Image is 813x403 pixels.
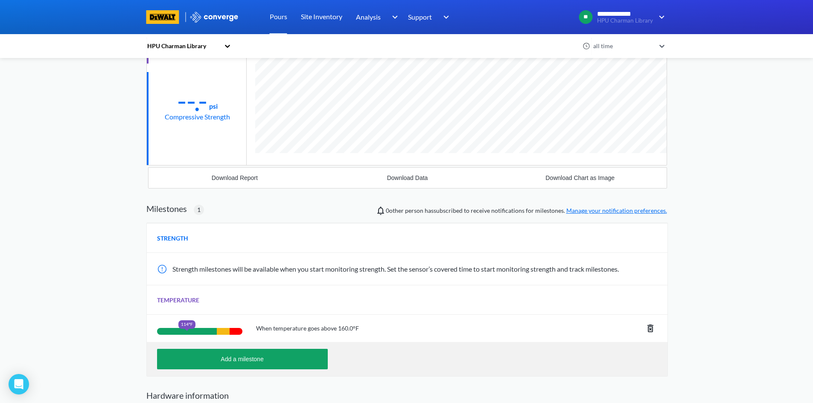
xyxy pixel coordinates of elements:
h2: Hardware information [146,390,667,400]
span: HPU Charman Library [597,17,653,24]
img: branding logo [146,10,179,24]
button: Download Data [321,168,494,188]
a: branding logo [146,10,189,24]
div: Download Chart as Image [545,174,615,181]
span: Support [408,12,432,22]
span: person has subscribed to receive notifications for milestones. [386,206,667,215]
span: 1 [197,205,201,215]
span: STRENGTH [157,234,188,243]
img: icon-clock.svg [583,42,590,50]
div: Download Report [212,174,258,181]
div: Download Data [387,174,428,181]
span: Strength milestones will be available when you start monitoring strength. Set the sensor’s covere... [172,265,619,273]
a: Manage your notification preferences. [566,207,667,214]
button: Add a milestone [157,349,328,369]
h2: Milestones [146,203,187,214]
div: --.- [177,90,207,111]
div: Open Intercom Messenger [9,374,29,394]
img: downArrow.svg [653,12,667,22]
span: 0 other [386,207,404,214]
div: HPU Charman Library [146,41,220,51]
img: notifications-icon.svg [376,206,386,216]
img: downArrow.svg [438,12,452,22]
span: TEMPERATURE [157,296,199,305]
button: Download Chart as Image [494,168,667,188]
img: downArrow.svg [387,12,400,22]
span: Analysis [356,12,381,22]
div: Compressive Strength [165,111,230,122]
div: 114°F [178,320,195,329]
button: Download Report [149,168,321,188]
span: When temperature goes above 160.0°F [256,324,359,333]
img: logo_ewhite.svg [189,12,239,23]
div: all time [591,41,655,51]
